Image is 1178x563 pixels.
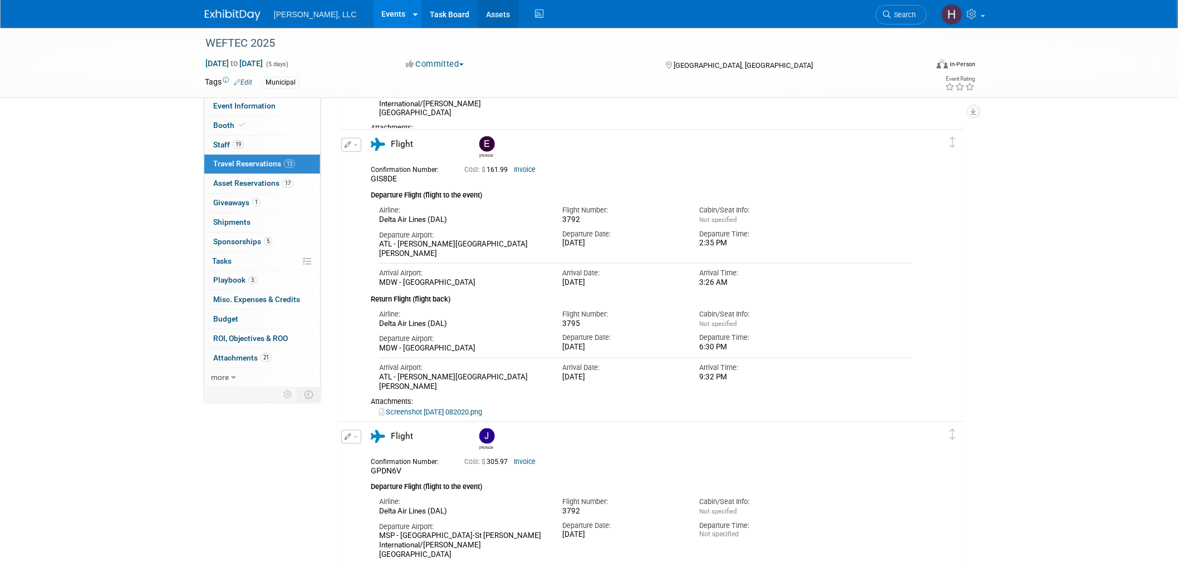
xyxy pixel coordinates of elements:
div: Departure Airport: [379,334,546,344]
span: to [229,59,239,68]
div: Departure Flight (flight to the event) [371,184,912,201]
span: Flight [391,139,413,149]
span: Not specified [700,216,737,224]
span: GPDN6V [371,466,401,475]
span: Playbook [213,275,257,284]
div: Flight Number: [562,497,683,507]
div: Departure Time: [700,229,821,239]
div: Attachments: [371,397,912,406]
div: Arrival Time: [700,268,821,278]
td: Toggle Event Tabs [298,387,321,402]
a: Sponsorships5 [204,233,320,251]
span: (5 days) [265,61,288,68]
div: Not specified [700,531,821,539]
i: Click and drag to move item [950,429,956,440]
div: Arrival Airport: [379,268,546,278]
img: ExhibitDay [205,9,261,21]
div: Confirmation Number: [371,455,448,466]
div: Delta Air Lines (DAL) [379,215,546,225]
span: 1 [252,198,261,206]
div: Event Rating [945,76,975,82]
span: 5 [264,237,272,245]
div: Departure Airport: [379,522,546,532]
img: Jennifer Stepka [479,428,495,444]
span: Misc. Expenses & Credits [213,295,300,304]
span: Search [891,11,916,19]
span: 19 [233,140,244,149]
span: Flight [391,431,413,441]
div: WEFTEC 2025 [202,33,910,53]
span: GIS8DE [371,174,397,183]
div: Eric Kimber [477,136,496,158]
td: Tags [205,76,252,89]
a: Invoice [514,458,536,466]
span: 3 [248,276,257,284]
div: Return Flight (flight back) [371,288,912,305]
div: Flight Number: [562,309,683,319]
i: Click and drag to move item [950,137,956,148]
span: Giveaways [213,198,261,207]
a: Giveaways1 [204,194,320,213]
div: Departure Date: [562,333,683,343]
span: Tasks [212,256,232,265]
div: Flight Number: [562,205,683,215]
span: Not specified [700,320,737,328]
span: 161.99 [464,166,512,174]
span: 305.97 [464,458,512,466]
span: [PERSON_NAME], LLC [274,10,357,19]
span: Cost: $ [464,458,487,466]
span: Not specified [700,508,737,516]
span: Event Information [213,101,276,110]
div: Event Format [861,58,976,75]
div: Municipal [262,77,299,88]
div: 6:30 PM [700,343,821,352]
div: Departure Time: [700,333,821,343]
div: Attachments: [371,124,912,132]
td: Personalize Event Tab Strip [278,387,298,402]
div: Cabin/Seat Info: [700,205,821,215]
div: 3792 [562,215,683,225]
div: Airline: [379,497,546,507]
div: [DATE] [562,239,683,248]
a: Misc. Expenses & Credits [204,290,320,309]
div: 3792 [562,507,683,517]
span: Budget [213,314,238,323]
div: [DATE] [562,531,683,540]
div: Delta Air Lines (DAL) [379,319,546,329]
span: 13 [284,160,295,168]
div: In-Person [950,60,976,68]
img: Eric Kimber [479,136,495,152]
a: Event Information [204,97,320,116]
a: Playbook3 [204,271,320,290]
div: 9:32 PM [700,373,821,382]
button: Committed [402,58,468,70]
a: Search [876,5,927,24]
div: Arrival Time: [700,363,821,373]
span: 21 [261,353,272,362]
div: Departure Airport: [379,230,546,240]
div: 3795 [562,319,683,329]
div: 2:35 PM [700,239,821,248]
div: Departure Date: [562,229,683,239]
div: Delta Air Lines (DAL) [379,507,546,517]
div: Airline: [379,309,546,319]
span: Asset Reservations [213,179,293,187]
span: [DATE] [DATE] [205,58,263,68]
a: Edit [234,78,252,86]
div: Confirmation Number: [371,162,448,174]
div: 3:26 AM [700,278,821,288]
img: Hannah Mulholland [941,4,963,25]
span: Cost: $ [464,166,487,174]
span: Attachments [213,353,272,362]
div: [DATE] [562,278,683,288]
a: Screenshot [DATE] 082020.png [379,408,482,416]
a: Attachments21 [204,349,320,368]
span: [GEOGRAPHIC_DATA], [GEOGRAPHIC_DATA] [674,61,813,70]
div: ATL - [PERSON_NAME][GEOGRAPHIC_DATA][PERSON_NAME] [379,240,546,259]
div: Jennifer Stepka [477,428,496,450]
span: ROI, Objectives & ROO [213,334,288,343]
div: MSP - [GEOGRAPHIC_DATA]-St [PERSON_NAME] International/[PERSON_NAME][GEOGRAPHIC_DATA] [379,90,546,118]
a: Budget [204,310,320,329]
div: MDW - [GEOGRAPHIC_DATA] [379,278,546,288]
span: Shipments [213,218,251,226]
